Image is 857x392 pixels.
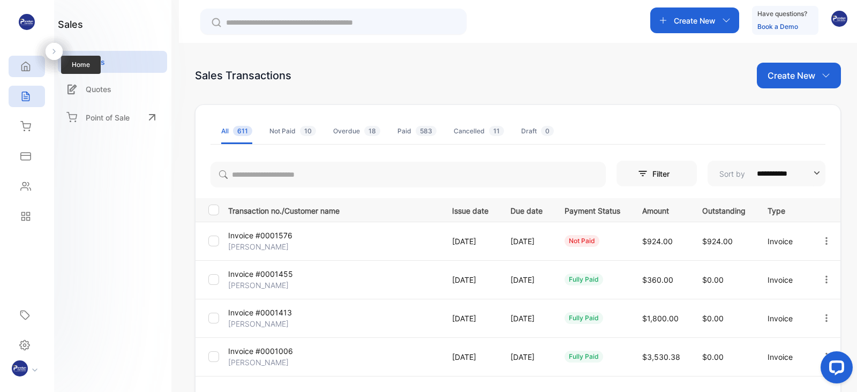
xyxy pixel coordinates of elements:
[565,203,620,216] p: Payment Status
[12,360,28,376] img: profile
[708,161,825,186] button: Sort by
[702,237,733,246] span: $924.00
[650,7,739,33] button: Create New
[642,203,680,216] p: Amount
[702,352,724,361] span: $0.00
[565,274,603,285] div: fully paid
[300,126,316,136] span: 10
[397,126,437,136] div: Paid
[228,318,298,329] p: [PERSON_NAME]
[58,78,167,100] a: Quotes
[510,274,543,285] p: [DATE]
[228,268,298,280] p: Invoice #0001455
[228,345,298,357] p: Invoice #0001006
[768,274,799,285] p: Invoice
[58,105,167,129] a: Point of Sale
[233,126,252,136] span: 611
[831,11,847,27] img: avatar
[642,237,673,246] span: $924.00
[452,351,488,363] p: [DATE]
[757,63,841,88] button: Create New
[221,126,252,136] div: All
[454,126,504,136] div: Cancelled
[364,126,380,136] span: 18
[86,84,111,95] p: Quotes
[642,314,679,323] span: $1,800.00
[452,274,488,285] p: [DATE]
[768,236,799,247] p: Invoice
[228,307,298,318] p: Invoice #0001413
[642,352,680,361] span: $3,530.38
[702,314,724,323] span: $0.00
[61,56,101,74] span: Home
[757,22,798,31] a: Book a Demo
[452,236,488,247] p: [DATE]
[228,357,298,368] p: [PERSON_NAME]
[702,275,724,284] span: $0.00
[452,203,488,216] p: Issue date
[768,313,799,324] p: Invoice
[333,126,380,136] div: Overdue
[768,351,799,363] p: Invoice
[452,313,488,324] p: [DATE]
[812,347,857,392] iframe: LiveChat chat widget
[416,126,437,136] span: 583
[86,112,130,123] p: Point of Sale
[228,203,439,216] p: Transaction no./Customer name
[510,351,543,363] p: [DATE]
[642,275,673,284] span: $360.00
[521,126,554,136] div: Draft
[58,17,83,32] h1: sales
[228,280,298,291] p: [PERSON_NAME]
[195,67,291,84] div: Sales Transactions
[757,9,807,19] p: Have questions?
[510,236,543,247] p: [DATE]
[565,312,603,324] div: fully paid
[768,203,799,216] p: Type
[719,168,745,179] p: Sort by
[228,241,298,252] p: [PERSON_NAME]
[541,126,554,136] span: 0
[831,7,847,33] button: avatar
[228,230,298,241] p: Invoice #0001576
[19,14,35,30] img: logo
[565,235,599,247] div: not paid
[674,15,716,26] p: Create New
[489,126,504,136] span: 11
[768,69,815,82] p: Create New
[702,203,746,216] p: Outstanding
[269,126,316,136] div: Not Paid
[510,203,543,216] p: Due date
[58,51,167,73] a: Sales
[565,351,603,363] div: fully paid
[510,313,543,324] p: [DATE]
